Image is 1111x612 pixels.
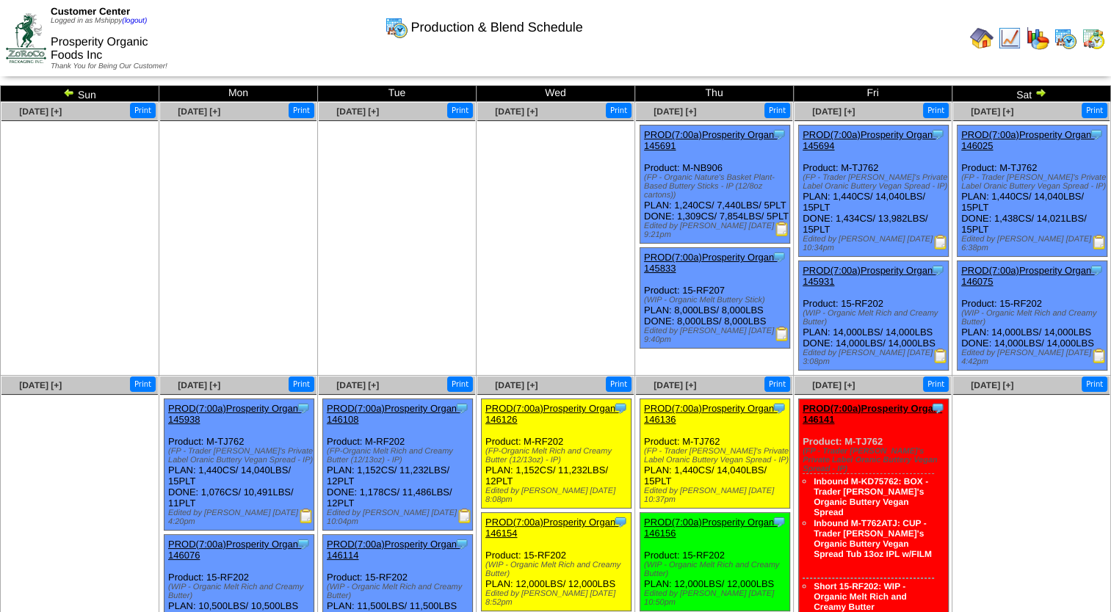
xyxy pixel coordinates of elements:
[168,509,314,526] div: Edited by [PERSON_NAME] [DATE] 4:20pm
[952,86,1111,102] td: Sat
[613,514,628,529] img: Tooltip
[923,376,949,392] button: Print
[961,173,1107,191] div: (FP - Trader [PERSON_NAME]'s Private Label Oranic Buttery Vegan Spread - IP)
[764,376,790,392] button: Print
[296,401,311,415] img: Tooltip
[812,380,855,390] a: [DATE] [+]
[613,401,628,415] img: Tooltip
[971,380,1013,390] a: [DATE] [+]
[644,447,789,465] div: (FP - Trader [PERSON_NAME]'s Private Label Oranic Buttery Vegan Spread - IP)
[168,583,314,600] div: (WIP - Organic Melt Rich and Creamy Butter)
[933,349,948,363] img: Production Report
[814,581,907,612] a: Short 15-RF202: WIP - Organic Melt Rich and Creamy Butter
[130,376,156,392] button: Print
[640,125,790,244] div: Product: M-NB906 PLAN: 1,240CS / 7,440LBS / 5PLT DONE: 1,309CS / 7,854LBS / 5PLT
[289,376,314,392] button: Print
[644,327,789,344] div: Edited by [PERSON_NAME] [DATE] 9:40pm
[447,376,473,392] button: Print
[482,513,632,611] div: Product: 15-RF202 PLAN: 12,000LBS / 12,000LBS
[327,509,472,526] div: Edited by [PERSON_NAME] [DATE] 10:04pm
[299,509,314,523] img: Production Report
[799,125,949,257] div: Product: M-TJ762 PLAN: 1,440CS / 14,040LBS / 15PLT DONE: 1,434CS / 13,982LBS / 15PLT
[644,173,789,200] div: (FP - Organic Nature's Basket Plant-Based Buttery Sticks - IP (12/8oz cartons))
[772,401,786,415] img: Tooltip
[923,103,949,118] button: Print
[411,20,583,35] span: Production & Blend Schedule
[296,536,311,551] img: Tooltip
[51,17,147,25] span: Logged in as Mshippy
[485,487,631,504] div: Edited by [PERSON_NAME] [DATE] 8:08pm
[803,173,948,191] div: (FP - Trader [PERSON_NAME]'s Private Label Oranic Buttery Vegan Spread - IP)
[640,399,790,509] div: Product: M-TJ762 PLAN: 1,440CS / 14,040LBS / 15PLT
[485,517,618,539] a: PROD(7:00a)Prosperity Organ-146154
[168,447,314,465] div: (FP - Trader [PERSON_NAME]'s Private Label Oranic Buttery Vegan Spread - IP)
[51,6,130,17] span: Customer Center
[327,583,472,600] div: (WIP - Organic Melt Rich and Creamy Butter)
[289,103,314,118] button: Print
[1082,26,1105,50] img: calendarinout.gif
[1035,87,1046,98] img: arrowright.gif
[1089,263,1104,277] img: Tooltip
[327,539,460,561] a: PROD(7:00a)Prosperity Organ-146114
[606,103,632,118] button: Print
[814,518,932,559] a: Inbound M-T762ATJ: CUP - Trader [PERSON_NAME]'s Organic Buttery Vegan Spread Tub 13oz IPL w/FILM
[336,380,379,390] a: [DATE] [+]
[971,106,1013,117] a: [DATE] [+]
[6,13,46,62] img: ZoRoCo_Logo(Green%26Foil)%20jpg.webp
[644,561,789,578] div: (WIP - Organic Melt Rich and Creamy Butter)
[51,62,167,70] span: Thank You for Being Our Customer!
[644,252,777,274] a: PROD(7:00a)Prosperity Organ-145833
[1089,127,1104,142] img: Tooltip
[336,106,379,117] span: [DATE] [+]
[447,103,473,118] button: Print
[803,447,948,473] div: (FP - Trader [PERSON_NAME]'s Private Label Oranic Buttery Vegan Spread - IP)
[958,261,1107,371] div: Product: 15-RF202 PLAN: 14,000LBS / 14,000LBS DONE: 14,000LBS / 14,000LBS
[998,26,1021,50] img: line_graph.gif
[803,403,942,425] a: PROD(7:00a)Prosperity Organ-146141
[961,349,1107,366] div: Edited by [PERSON_NAME] [DATE] 4:42pm
[644,589,789,607] div: Edited by [PERSON_NAME] [DATE] 10:50pm
[654,380,696,390] span: [DATE] [+]
[482,399,632,509] div: Product: M-RF202 PLAN: 1,152CS / 11,232LBS / 12PLT
[485,589,631,607] div: Edited by [PERSON_NAME] [DATE] 8:52pm
[803,265,936,287] a: PROD(7:00a)Prosperity Organ-145931
[122,17,147,25] a: (logout)
[477,86,635,102] td: Wed
[794,86,952,102] td: Fri
[19,380,62,390] a: [DATE] [+]
[457,509,472,523] img: Production Report
[455,536,469,551] img: Tooltip
[327,447,472,465] div: (FP-Organic Melt Rich and Creamy Butter (12/13oz) - IP)
[63,87,75,98] img: arrowleft.gif
[803,309,948,327] div: (WIP - Organic Melt Rich and Creamy Butter)
[803,235,948,252] div: Edited by [PERSON_NAME] [DATE] 10:34pm
[961,235,1107,252] div: Edited by [PERSON_NAME] [DATE] 6:38pm
[644,129,777,151] a: PROD(7:00a)Prosperity Organ-145691
[178,380,220,390] span: [DATE] [+]
[1,86,159,102] td: Sun
[644,222,789,239] div: Edited by [PERSON_NAME] [DATE] 9:21pm
[961,309,1107,327] div: (WIP - Organic Melt Rich and Creamy Butter)
[178,106,220,117] span: [DATE] [+]
[772,249,786,264] img: Tooltip
[930,127,945,142] img: Tooltip
[654,106,696,117] span: [DATE] [+]
[644,487,789,504] div: Edited by [PERSON_NAME] [DATE] 10:37pm
[130,103,156,118] button: Print
[933,235,948,249] img: Production Report
[168,403,301,425] a: PROD(7:00a)Prosperity Organ-145938
[772,127,786,142] img: Tooltip
[644,296,789,305] div: (WIP - Organic Melt Buttery Stick)
[19,106,62,117] a: [DATE] [+]
[772,514,786,529] img: Tooltip
[930,401,945,415] img: Tooltip
[1092,235,1107,249] img: Production Report
[455,401,469,415] img: Tooltip
[812,106,855,117] a: [DATE] [+]
[764,103,790,118] button: Print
